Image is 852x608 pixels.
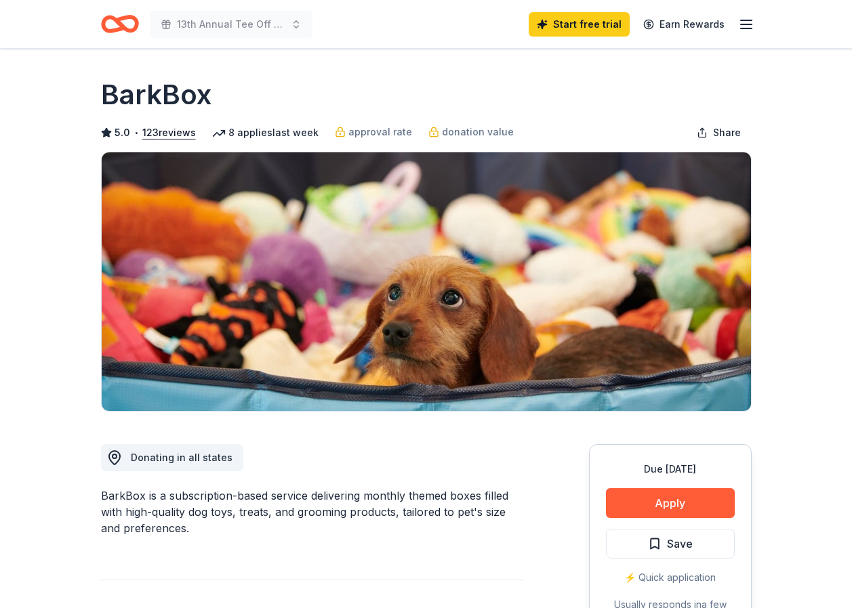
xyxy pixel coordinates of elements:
[686,119,752,146] button: Share
[335,124,412,140] a: approval rate
[101,8,139,40] a: Home
[606,529,735,559] button: Save
[134,127,138,138] span: •
[102,152,751,411] img: Image for BarkBox
[606,488,735,518] button: Apply
[442,124,514,140] span: donation value
[713,125,741,141] span: Share
[142,125,196,141] button: 123reviews
[150,11,312,38] button: 13th Annual Tee Off for Youth Golf Tournament
[212,125,319,141] div: 8 applies last week
[606,569,735,586] div: ⚡️ Quick application
[177,16,285,32] span: 13th Annual Tee Off for Youth Golf Tournament
[101,76,211,114] h1: BarkBox
[428,124,514,140] a: donation value
[635,12,733,37] a: Earn Rewards
[115,125,130,141] span: 5.0
[529,12,630,37] a: Start free trial
[667,535,693,552] span: Save
[131,452,232,463] span: Donating in all states
[101,487,524,536] div: BarkBox is a subscription-based service delivering monthly themed boxes filled with high-quality ...
[606,461,735,477] div: Due [DATE]
[348,124,412,140] span: approval rate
